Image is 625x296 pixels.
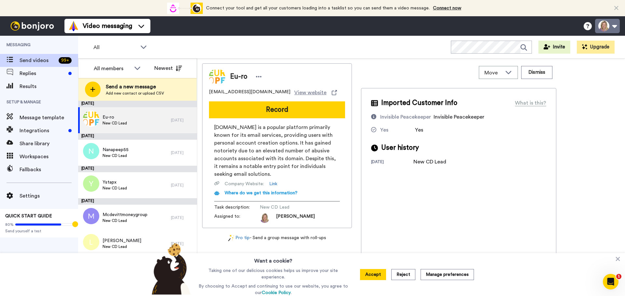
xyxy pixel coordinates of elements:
[202,235,352,241] div: - Send a group message with roll-ups
[103,121,127,126] span: New CD Lead
[484,69,502,77] span: Move
[103,212,147,218] span: Mcdevittmoneygroup
[103,147,129,153] span: Nanapeep55
[209,69,225,85] img: Image of Eu-ro
[209,89,290,97] span: [EMAIL_ADDRESS][DOMAIN_NAME]
[5,214,52,218] span: QUICK START GUIDE
[230,72,247,82] span: Eu-ro
[214,204,260,211] span: Task description :
[103,153,129,158] span: New CD Lead
[421,269,474,280] button: Manage preferences
[78,166,197,172] div: [DATE]
[20,166,78,174] span: Fallbacks
[380,113,431,121] div: Invisible Peacekeeper
[106,83,164,91] span: Send a new message
[83,175,99,192] img: y.png
[20,153,78,161] span: Workspaces
[20,127,66,135] span: Integrations
[515,99,546,107] div: What is this?
[197,267,350,280] p: Taking one of our delicious cookies helps us improve your site experience.
[262,290,291,295] a: Cookie Policy
[616,274,621,279] span: 1
[20,83,78,90] span: Results
[146,243,194,295] img: bear-with-cookie.png
[171,241,194,246] div: [DATE]
[8,21,57,31] img: bj-logo-header-white.svg
[59,57,72,64] div: 99 +
[434,114,484,120] span: Invisible Peacekeeper
[294,89,337,97] a: View website
[538,41,570,54] button: Invite
[78,133,197,140] div: [DATE]
[254,253,292,265] h3: Want a cookie?
[149,62,187,75] button: Newest
[68,21,79,31] img: vm-color.svg
[83,234,99,250] img: l.png
[413,158,446,166] div: New CD Lead
[209,101,345,118] button: Record
[78,101,197,107] div: [DATE]
[171,215,194,220] div: [DATE]
[106,91,164,96] span: Add new contact or upload CSV
[603,274,618,290] iframe: Intercom live chat
[214,213,260,223] span: Assigned to:
[228,235,250,241] a: Pro tip
[93,44,137,51] span: All
[433,6,461,10] a: Connect now
[83,21,132,31] span: Video messaging
[103,238,141,244] span: [PERSON_NAME]
[78,198,197,205] div: [DATE]
[360,269,386,280] button: Accept
[103,114,127,121] span: Eu-ro
[380,126,388,134] div: Yes
[391,269,415,280] button: Reject
[260,204,322,211] span: New CD Lead
[577,41,615,54] button: Upgrade
[225,181,264,187] span: Company Website :
[228,235,234,241] img: magic-wand.svg
[103,244,141,249] span: New CD Lead
[94,65,131,72] div: All members
[20,140,78,148] span: Share library
[72,221,78,227] div: Tooltip anchor
[20,57,56,64] span: Send videos
[381,98,457,108] span: Imported Customer Info
[20,192,78,200] span: Settings
[171,150,194,155] div: [DATE]
[214,123,340,178] span: [DOMAIN_NAME] is a popular platform primarily known for its email services, providing users with ...
[171,183,194,188] div: [DATE]
[103,186,127,191] span: New CD Lead
[371,159,413,166] div: [DATE]
[269,181,277,187] a: Link
[83,208,99,224] img: m.png
[83,143,99,159] img: n.png
[5,228,73,234] span: Send yourself a test
[171,118,194,123] div: [DATE]
[294,89,326,97] span: View website
[5,222,14,227] span: 80%
[260,213,270,223] img: ACg8ocLO4NyZJ5GsTrqtSRhgkSKJwJHFEMZ5gbhCXU2QNYIwkSVc74ud=s96-c
[521,66,552,79] button: Dismiss
[415,127,423,133] span: Yes
[103,179,127,186] span: Ystapx
[20,70,66,77] span: Replies
[381,143,419,153] span: User history
[20,114,78,122] span: Message template
[83,110,99,127] img: c5178d36-739f-4e6a-9ed8-dfc1fc3ddb5c.png
[276,213,315,223] span: [PERSON_NAME]
[197,283,350,296] p: By choosing to Accept and continuing to use our website, you agree to our .
[167,3,203,14] div: animation
[103,218,147,223] span: New CD Lead
[225,191,298,195] span: Where do we get this information?
[206,6,430,10] span: Connect your tool and get all your customers loading into a tasklist so you can send them a video...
